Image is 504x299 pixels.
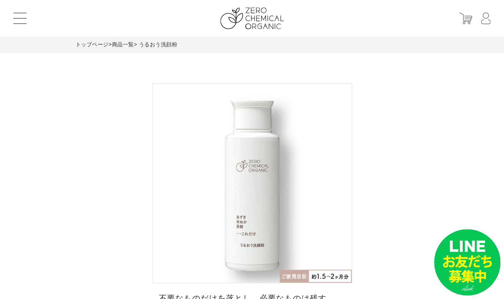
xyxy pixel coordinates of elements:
[220,8,284,29] img: ZERO CHEMICAL ORGANIC
[459,13,472,24] img: カート
[112,42,134,47] a: 商品一覧
[434,229,501,296] img: small_line.png
[481,13,491,24] img: マイページ
[76,42,109,47] a: トップページ
[76,37,429,53] div: > > うるおう洗顔粉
